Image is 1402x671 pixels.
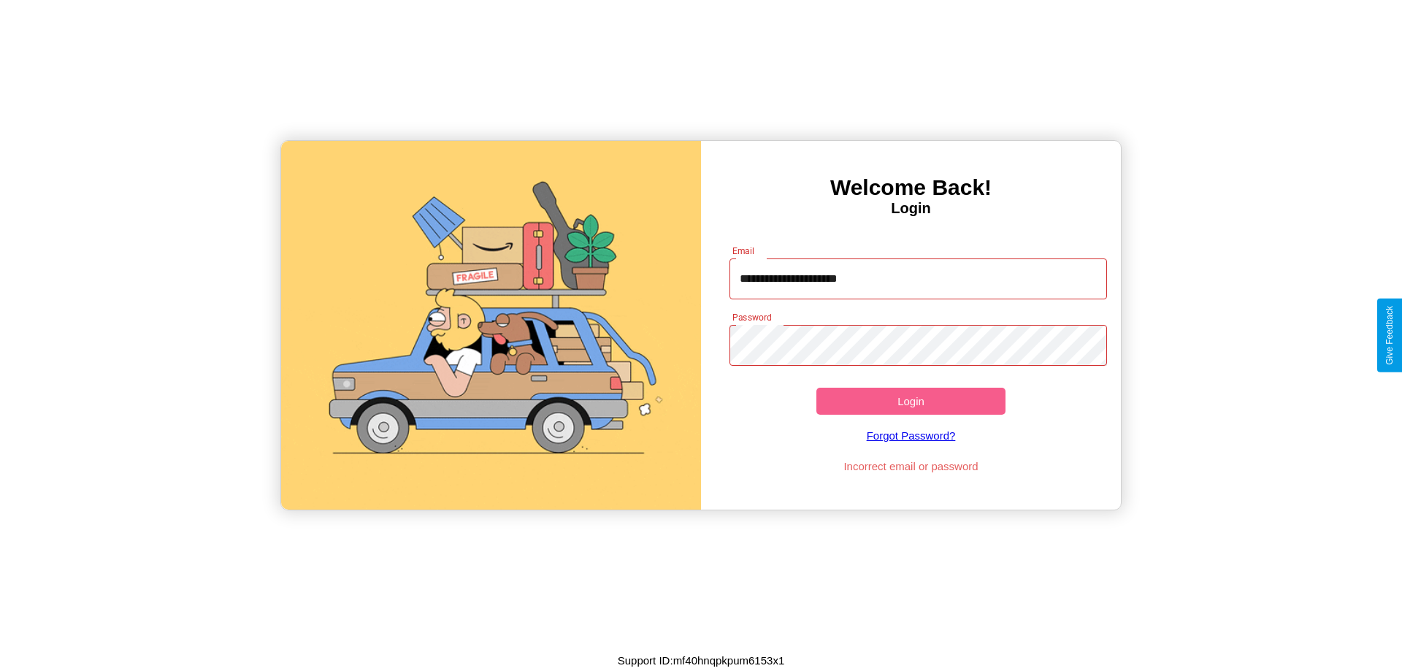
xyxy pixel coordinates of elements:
h3: Welcome Back! [701,175,1121,200]
button: Login [816,388,1005,415]
div: Give Feedback [1384,306,1395,365]
p: Incorrect email or password [722,456,1100,476]
a: Forgot Password? [722,415,1100,456]
img: gif [281,141,701,510]
label: Password [732,311,771,323]
h4: Login [701,200,1121,217]
p: Support ID: mf40hnqpkpum6153x1 [618,651,784,670]
label: Email [732,245,755,257]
